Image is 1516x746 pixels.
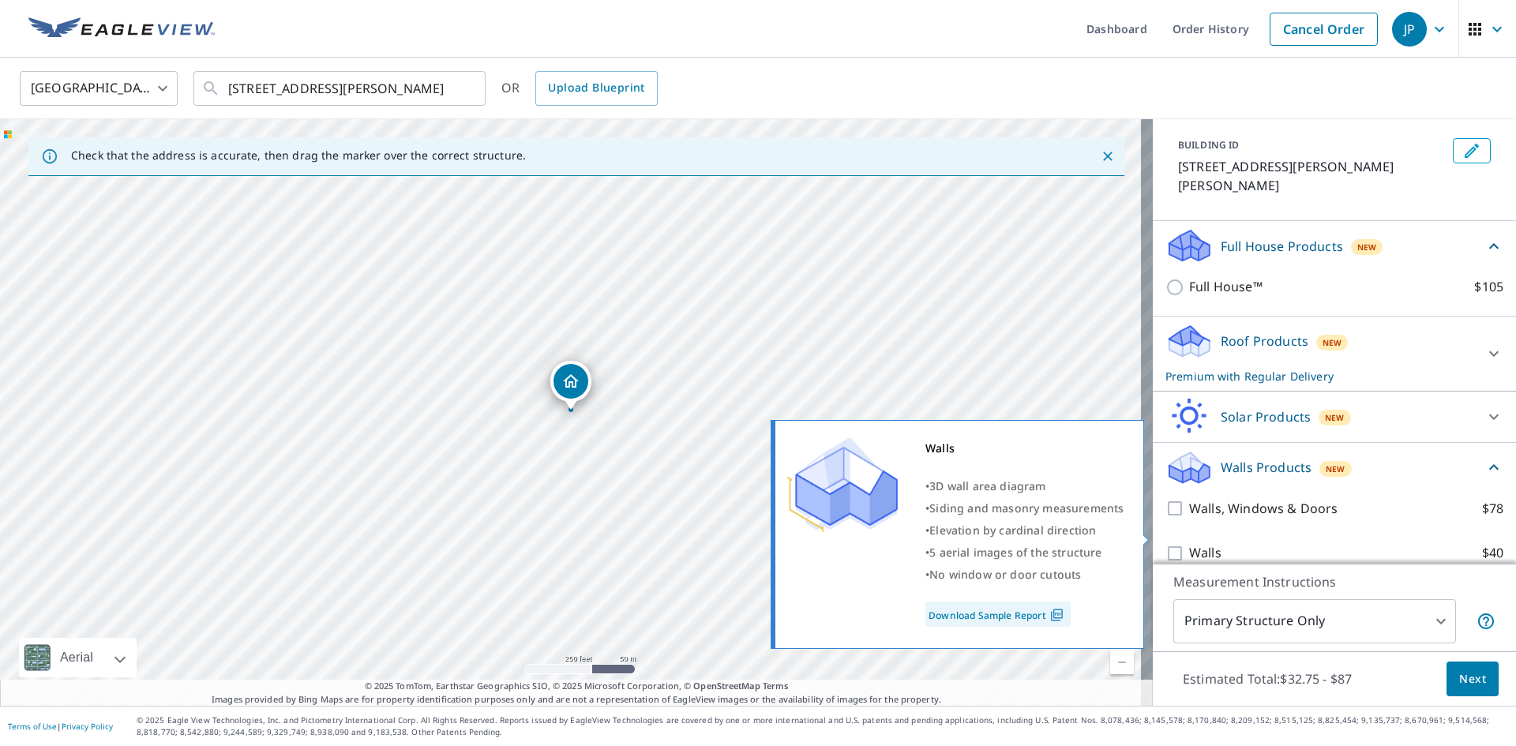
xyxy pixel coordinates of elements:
a: OpenStreetMap [693,680,760,692]
span: Next [1459,669,1486,689]
p: Measurement Instructions [1173,572,1495,591]
a: Privacy Policy [62,721,113,732]
div: • [925,564,1124,586]
p: Estimated Total: $32.75 - $87 [1170,662,1364,696]
button: Close [1098,146,1118,167]
p: $105 [1474,277,1503,297]
span: Your report will include only the primary structure on the property. For example, a detached gara... [1477,612,1495,631]
span: No window or door cutouts [929,567,1081,582]
img: EV Logo [28,17,215,41]
a: Current Level 17, Zoom Out [1110,650,1134,674]
p: Check that the address is accurate, then drag the marker over the correct structure. [71,148,526,163]
a: Download Sample Report [925,602,1071,627]
p: © 2025 Eagle View Technologies, Inc. and Pictometry International Corp. All Rights Reserved. Repo... [137,714,1508,738]
span: Siding and masonry measurements [929,500,1124,515]
div: Solar ProductsNew [1165,398,1503,436]
button: Next [1447,662,1499,697]
div: • [925,475,1124,497]
input: Search by address or latitude-longitude [228,66,453,111]
span: © 2025 TomTom, Earthstar Geographics SIO, © 2025 Microsoft Corporation, © [365,680,789,693]
span: New [1323,336,1342,349]
div: Dropped pin, building 1, Residential property, 313 Patrick Way Royersford, PA 19468 [550,361,591,410]
span: New [1357,241,1377,253]
a: Cancel Order [1270,13,1378,46]
p: $78 [1482,499,1503,519]
p: Full House™ [1189,277,1263,297]
span: Elevation by cardinal direction [929,523,1096,538]
p: Solar Products [1221,407,1311,426]
div: Primary Structure Only [1173,599,1456,643]
p: BUILDING ID [1178,138,1239,152]
div: • [925,497,1124,519]
a: Terms [763,680,789,692]
span: Upload Blueprint [548,78,644,98]
div: JP [1392,12,1427,47]
span: New [1326,463,1345,475]
div: [GEOGRAPHIC_DATA] [20,66,178,111]
span: 5 aerial images of the structure [929,545,1101,560]
p: Walls Products [1221,458,1311,477]
div: • [925,519,1124,542]
p: | [8,722,113,731]
a: Upload Blueprint [535,71,657,106]
p: Roof Products [1221,332,1308,351]
div: Walls [925,437,1124,459]
div: Aerial [55,638,98,677]
img: Pdf Icon [1046,608,1068,622]
div: Walls ProductsNew [1165,449,1503,486]
div: Full House ProductsNew [1165,227,1503,264]
a: Terms of Use [8,721,57,732]
div: OR [501,71,658,106]
p: Walls [1189,543,1221,563]
p: $40 [1482,543,1503,563]
button: Edit building 1 [1453,138,1491,163]
p: Full House Products [1221,237,1343,256]
p: [STREET_ADDRESS][PERSON_NAME][PERSON_NAME] [1178,157,1447,195]
div: • [925,542,1124,564]
span: New [1325,411,1345,424]
p: Walls, Windows & Doors [1189,499,1338,519]
div: Aerial [19,638,137,677]
img: Premium [787,437,898,532]
div: Roof ProductsNewPremium with Regular Delivery [1165,323,1503,384]
span: 3D wall area diagram [929,478,1045,493]
p: Premium with Regular Delivery [1165,368,1475,384]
